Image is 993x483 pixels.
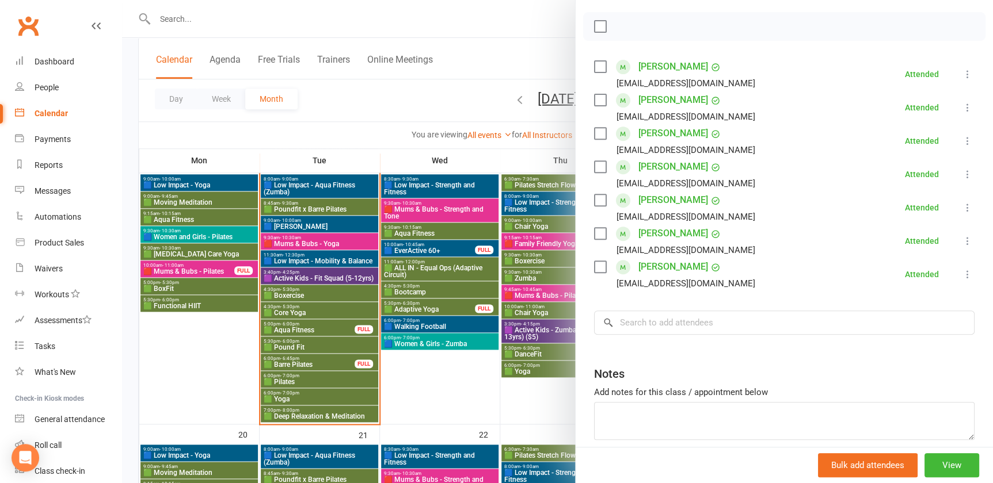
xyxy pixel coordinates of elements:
[638,258,708,276] a: [PERSON_NAME]
[638,57,708,76] a: [PERSON_NAME]
[617,243,755,258] div: [EMAIL_ADDRESS][DOMAIN_NAME]
[15,204,121,230] a: Automations
[15,101,121,126] a: Calendar
[638,224,708,243] a: [PERSON_NAME]
[617,209,755,224] div: [EMAIL_ADDRESS][DOMAIN_NAME]
[617,176,755,191] div: [EMAIL_ADDRESS][DOMAIN_NAME]
[905,170,939,178] div: Attended
[638,158,708,176] a: [PERSON_NAME]
[35,316,92,325] div: Assessments
[35,415,105,424] div: General attendance
[15,126,121,152] a: Payments
[15,432,121,458] a: Roll call
[638,124,708,143] a: [PERSON_NAME]
[594,385,975,399] div: Add notes for this class / appointment below
[35,57,74,66] div: Dashboard
[15,359,121,385] a: What's New
[35,83,59,92] div: People
[35,367,76,377] div: What's New
[15,75,121,101] a: People
[617,143,755,158] div: [EMAIL_ADDRESS][DOMAIN_NAME]
[35,160,63,170] div: Reports
[15,407,121,432] a: General attendance kiosk mode
[617,76,755,91] div: [EMAIL_ADDRESS][DOMAIN_NAME]
[35,212,81,221] div: Automations
[35,264,63,273] div: Waivers
[617,109,755,124] div: [EMAIL_ADDRESS][DOMAIN_NAME]
[35,290,69,299] div: Workouts
[15,282,121,308] a: Workouts
[594,310,975,335] input: Search to add attendees
[12,444,39,471] div: Open Intercom Messenger
[35,466,85,476] div: Class check-in
[15,152,121,178] a: Reports
[905,137,939,145] div: Attended
[617,276,755,291] div: [EMAIL_ADDRESS][DOMAIN_NAME]
[818,453,918,477] button: Bulk add attendees
[35,109,68,118] div: Calendar
[905,103,939,112] div: Attended
[15,308,121,333] a: Assessments
[905,237,939,245] div: Attended
[15,333,121,359] a: Tasks
[15,49,121,75] a: Dashboard
[35,342,55,351] div: Tasks
[15,256,121,282] a: Waivers
[638,91,708,109] a: [PERSON_NAME]
[35,440,62,450] div: Roll call
[924,453,979,477] button: View
[15,178,121,204] a: Messages
[638,191,708,209] a: [PERSON_NAME]
[35,135,71,144] div: Payments
[905,70,939,78] div: Attended
[905,204,939,212] div: Attended
[594,366,625,382] div: Notes
[14,11,43,40] a: Clubworx
[905,270,939,278] div: Attended
[35,238,84,247] div: Product Sales
[35,186,71,195] div: Messages
[15,230,121,256] a: Product Sales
